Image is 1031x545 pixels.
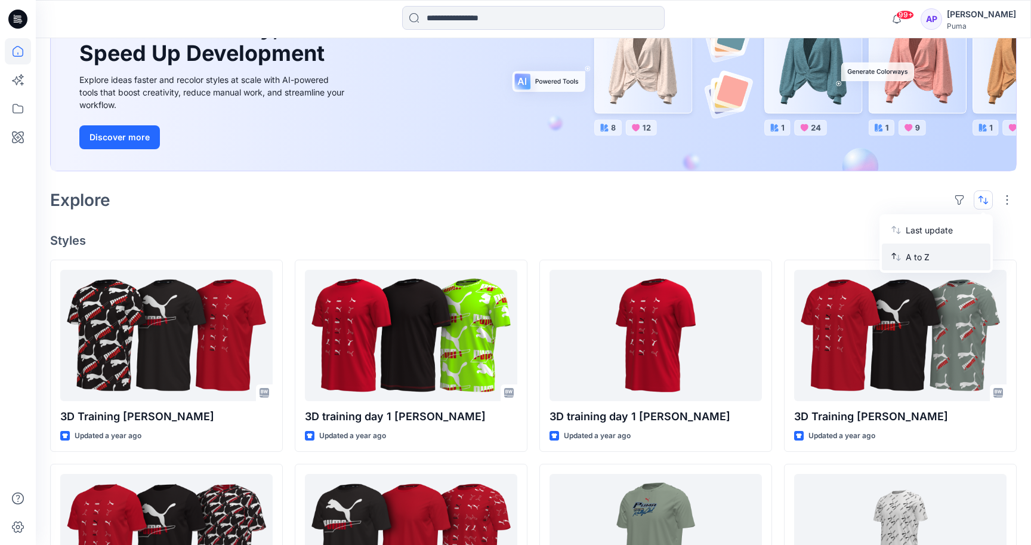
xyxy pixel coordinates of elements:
[808,430,875,442] p: Updated a year ago
[75,430,141,442] p: Updated a year ago
[896,10,914,20] span: 99+
[60,408,273,425] p: 3D Training [PERSON_NAME]
[794,408,1007,425] p: 3D Training [PERSON_NAME]
[794,270,1007,401] a: 3D Training Doris
[921,8,942,30] div: AP
[60,270,273,401] a: 3D Training Claire Jiang
[50,233,1017,248] h4: Styles
[79,125,348,149] a: Discover more
[319,430,386,442] p: Updated a year ago
[305,270,517,401] a: 3D training day 1 Rn Lam
[50,190,110,210] h2: Explore
[79,15,330,66] h1: Unleash Creativity, Speed Up Development
[906,224,981,236] p: Last update
[564,430,631,442] p: Updated a year ago
[79,125,160,149] button: Discover more
[947,7,1016,21] div: [PERSON_NAME]
[906,251,981,263] p: A to Z
[79,73,348,111] div: Explore ideas faster and recolor styles at scale with AI-powered tools that boost creativity, red...
[305,408,517,425] p: 3D training day 1 [PERSON_NAME]
[550,408,762,425] p: 3D training day 1 [PERSON_NAME]
[947,21,1016,30] div: Puma
[550,270,762,401] a: 3D training day 1 Ron Lam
